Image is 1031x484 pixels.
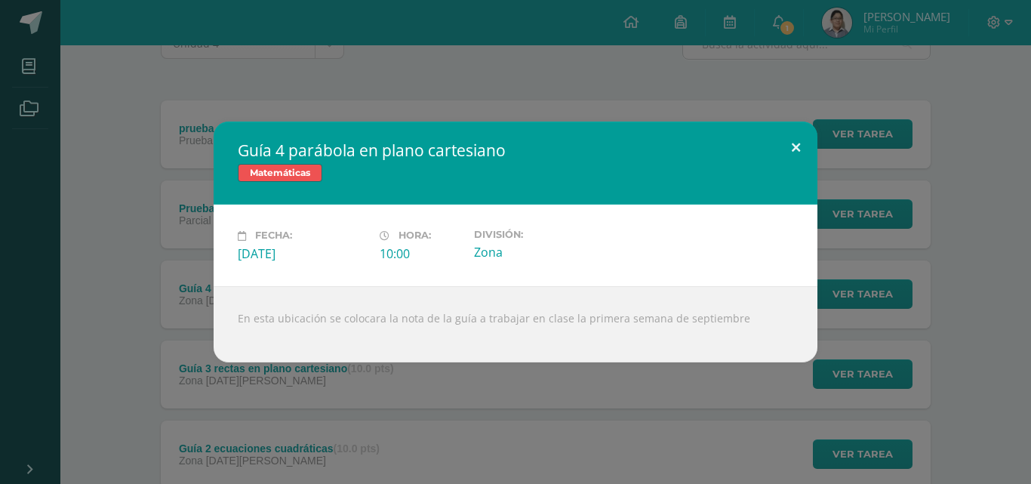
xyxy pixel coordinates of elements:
[399,230,431,242] span: Hora:
[238,164,322,182] span: Matemáticas
[474,244,604,260] div: Zona
[474,229,604,240] label: División:
[380,245,462,262] div: 10:00
[774,122,817,173] button: Close (Esc)
[238,245,368,262] div: [DATE]
[238,140,793,161] h2: Guía 4 parábola en plano cartesiano
[255,230,292,242] span: Fecha:
[214,286,817,362] div: En esta ubicación se colocara la nota de la guía a trabajar en clase la primera semana de septiembre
